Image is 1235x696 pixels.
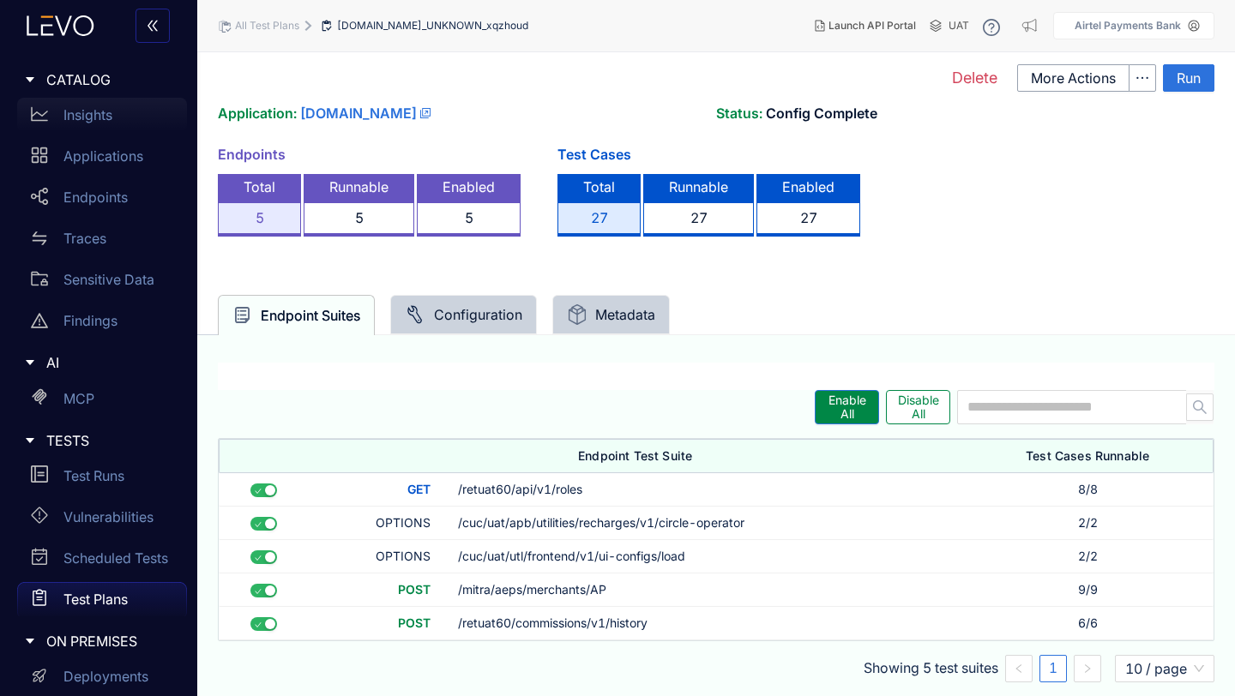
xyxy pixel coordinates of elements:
[1040,656,1066,681] a: 1
[756,202,860,237] div: 27
[255,488,262,495] span: check
[17,582,187,623] a: Test Plans
[31,312,48,329] span: warning
[840,407,854,421] span: All
[417,174,521,202] div: Enabled
[63,189,128,205] p: Endpoints
[898,393,939,407] span: Disable
[17,221,187,262] a: Traces
[444,507,963,540] td: /cuc/uat/apb/utilities/recharges/v1/circle-operator
[1005,655,1033,682] li: Previous Page
[255,588,262,596] span: check
[444,607,963,640] td: /retuat60/commissions/v1/history
[63,669,148,684] p: Deployments
[716,105,1214,121] label: Status:
[1014,663,1024,674] span: left
[557,202,641,237] div: 27
[1125,656,1204,681] span: 10 / page
[63,550,168,566] p: Scheduled Tests
[828,393,866,407] span: Enable
[1115,655,1214,682] div: Page Size
[962,540,1214,573] td: 2/2
[1017,64,1130,92] button: More Actions
[10,62,187,98] div: CATALOG
[63,272,154,287] p: Sensitive Data
[886,390,950,424] button: DisableAll
[417,202,521,237] div: 5
[376,549,431,563] span: OPTIONS
[1082,663,1093,674] span: right
[300,105,431,122] a: [DOMAIN_NAME]
[864,655,998,682] li: Showing 5 test suites
[1074,655,1101,682] button: right
[801,12,930,39] button: Launch API Portal
[643,174,754,202] div: Runnable
[10,423,187,459] div: TESTS
[63,591,128,607] p: Test Plans
[398,582,431,597] span: POST
[376,515,431,530] span: OPTIONS
[17,459,187,500] a: Test Runs
[567,304,655,325] div: Metadata
[31,230,48,247] span: swap
[756,174,860,202] div: Enabled
[407,482,431,496] span: GET
[17,541,187,582] a: Scheduled Tests
[444,540,963,573] td: /cuc/uat/utl/frontend/v1/ui-configs/load
[17,139,187,180] a: Applications
[10,623,187,659] div: ON PREMISES
[1074,655,1101,682] li: Next Page
[17,500,187,541] a: Vulnerabilities
[17,381,187,423] a: MCP
[643,202,754,237] div: 27
[1187,399,1213,415] span: search
[46,633,173,649] span: ON PREMISES
[398,615,431,630] span: POST
[136,9,170,43] button: double-left
[255,555,262,562] span: check
[962,607,1214,640] td: 6/6
[63,148,143,164] p: Applications
[304,202,414,237] div: 5
[24,435,36,447] span: caret-right
[1186,393,1214,421] button: search
[939,64,1010,92] button: Delete
[405,304,522,325] div: Configuration
[17,262,187,303] a: Sensitive Data
[46,72,173,87] span: CATALOG
[218,174,301,202] div: Total
[557,174,641,202] div: Total
[218,146,286,163] label: Endpoints
[218,202,301,237] div: 5
[63,468,124,483] p: Test Runs
[1130,70,1155,86] span: ellipsis
[952,69,997,87] span: Delete
[10,345,187,381] div: AI
[962,507,1214,540] td: 2/2
[949,20,969,32] span: UAT
[63,313,117,328] p: Findings
[232,305,360,326] div: Endpoint Suites
[146,19,160,34] span: double-left
[1177,70,1201,86] span: Run
[1129,64,1156,92] button: ellipsis
[46,433,173,448] span: TESTS
[218,105,716,121] label: Application:
[46,355,173,370] span: AI
[308,439,962,473] th: Endpoint Test Suite
[828,20,916,32] span: Launch API Portal
[304,174,414,202] div: Runnable
[17,98,187,139] a: Insights
[912,407,925,421] span: All
[24,357,36,369] span: caret-right
[962,573,1214,607] td: 9/9
[24,635,36,647] span: caret-right
[63,509,154,525] p: Vulnerabilities
[218,19,299,33] div: All Test Plans
[444,473,963,507] td: /retuat60/api/v1/roles
[255,621,262,629] span: check
[962,473,1214,507] td: 8/8
[320,19,528,33] div: [DOMAIN_NAME]_UNKNOWN_xqzhoud
[255,521,262,529] span: check
[815,390,879,424] button: EnableAll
